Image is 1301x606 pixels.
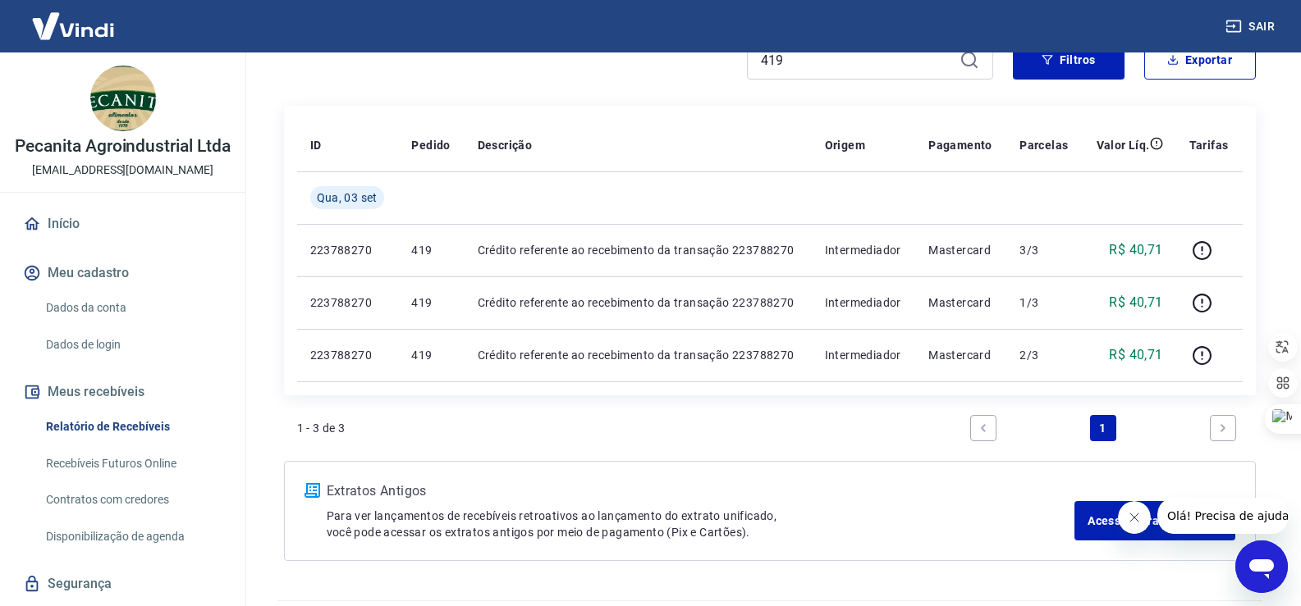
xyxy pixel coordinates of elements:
a: Page 1 is your current page [1090,415,1116,441]
p: Mastercard [928,347,993,363]
button: Sair [1222,11,1281,42]
p: Intermediador [825,242,903,258]
p: 1 - 3 de 3 [297,420,346,436]
p: 1/3 [1019,294,1069,311]
p: Pedido [411,137,450,153]
p: Crédito referente ao recebimento da transação 223788270 [478,294,799,311]
span: Qua, 03 set [317,189,378,206]
img: 07f93fab-4b07-46ac-b28f-5227920c7e4e.jpeg [90,66,156,131]
iframe: Botão para abrir a janela de mensagens [1235,540,1288,593]
p: Intermediador [825,294,903,311]
p: 2/3 [1019,347,1069,363]
p: Mastercard [928,242,993,258]
p: 223788270 [310,294,386,311]
p: ID [310,137,322,153]
p: Para ver lançamentos de recebíveis retroativos ao lançamento do extrato unificado, você pode aces... [327,508,1075,540]
iframe: Fechar mensagem [1118,501,1151,534]
a: Dados de login [39,328,226,362]
img: ícone [305,483,320,498]
input: Busque pelo número do pedido [761,48,953,72]
p: R$ 40,71 [1109,240,1162,260]
p: 223788270 [310,347,386,363]
a: Disponibilização de agenda [39,520,226,554]
p: Valor Líq. [1097,137,1150,153]
span: Olá! Precisa de ajuda? [10,11,138,25]
img: Vindi [20,1,126,51]
p: 3/3 [1019,242,1069,258]
a: Contratos com credores [39,483,226,517]
button: Filtros [1013,40,1125,80]
p: Pecanita Agroindustrial Ltda [15,138,231,155]
a: Recebíveis Futuros Online [39,447,226,481]
p: Crédito referente ao recebimento da transação 223788270 [478,347,799,363]
p: Crédito referente ao recebimento da transação 223788270 [478,242,799,258]
p: Pagamento [928,137,992,153]
ul: Pagination [964,408,1243,448]
p: Origem [825,137,865,153]
button: Meus recebíveis [20,374,226,410]
p: R$ 40,71 [1109,293,1162,312]
p: Extratos Antigos [327,481,1075,501]
a: Acesse Extratos Antigos [1074,501,1235,540]
a: Segurança [20,566,226,602]
p: 223788270 [310,242,386,258]
a: Início [20,206,226,242]
p: 419 [411,347,451,363]
p: [EMAIL_ADDRESS][DOMAIN_NAME] [32,162,213,179]
button: Meu cadastro [20,255,226,291]
p: Descrição [478,137,533,153]
p: Intermediador [825,347,903,363]
a: Dados da conta [39,291,226,325]
p: Mastercard [928,294,993,311]
button: Exportar [1144,40,1256,80]
p: Tarifas [1189,137,1229,153]
p: Parcelas [1019,137,1068,153]
a: Relatório de Recebíveis [39,410,226,444]
a: Next page [1210,415,1236,441]
iframe: Mensagem da empresa [1157,498,1288,534]
p: 419 [411,294,451,311]
p: 419 [411,242,451,258]
a: Previous page [970,415,996,441]
p: R$ 40,71 [1109,345,1162,365]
